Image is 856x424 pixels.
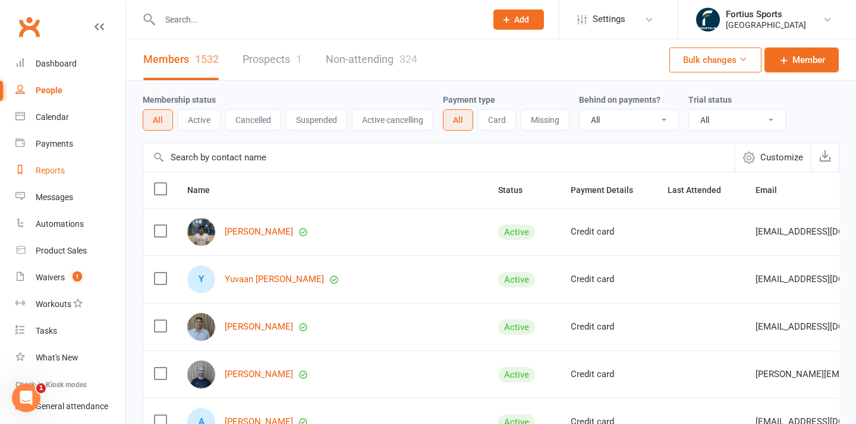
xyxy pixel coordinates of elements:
span: Name [187,185,223,195]
a: Calendar [15,104,125,131]
div: Reports [36,166,65,175]
span: 1 [73,271,82,281]
div: 324 [399,53,417,65]
button: Customize [735,143,811,172]
a: Dashboard [15,50,125,77]
div: General attendance [36,401,108,411]
a: [PERSON_NAME] [225,227,293,237]
div: Credit card [571,322,646,332]
div: Active [498,224,535,240]
a: Members1532 [143,39,219,80]
div: Payments [36,139,73,148]
div: Tasks [36,326,57,336]
div: Credit card [571,227,646,237]
label: Behind on payments? [579,95,660,105]
a: Product Sales [15,238,125,264]
div: Workouts [36,299,71,309]
button: Add [493,10,544,30]
span: 1 [36,384,46,393]
button: Suspended [286,109,347,131]
div: Yuvaan Siddarth [187,265,215,293]
a: Non-attending324 [326,39,417,80]
button: Email [756,183,790,197]
a: Yuvaan [PERSON_NAME] [225,274,324,284]
button: Status [498,183,536,197]
a: [PERSON_NAME] [225,322,293,332]
button: Bulk changes [669,48,761,72]
a: Clubworx [14,12,44,42]
button: Name [187,183,223,197]
button: Active cancelling [352,109,433,131]
a: People [15,77,125,104]
a: Payments [15,131,125,157]
a: Workouts [15,291,125,318]
a: Messages [15,184,125,211]
a: Prospects1 [243,39,302,80]
a: What's New [15,344,125,371]
a: Tasks [15,318,125,344]
span: Status [498,185,536,195]
span: Member [792,53,825,67]
input: Search by contact name [143,143,735,172]
div: Credit card [571,369,646,379]
label: Membership status [143,95,216,105]
div: Calendar [36,112,69,122]
img: Dheeraj [187,218,215,246]
div: [GEOGRAPHIC_DATA] [726,20,806,30]
span: Email [756,185,790,195]
div: Fortius Sports [726,9,806,20]
span: Payment Details [571,185,646,195]
div: 1532 [195,53,219,65]
a: Member [764,48,839,72]
button: Last Attended [668,183,734,197]
span: Settings [593,6,625,33]
button: Cancelled [225,109,281,131]
div: Automations [36,219,84,229]
div: People [36,86,62,95]
span: Last Attended [668,185,734,195]
a: General attendance kiosk mode [15,393,125,420]
button: Card [478,109,516,131]
button: All [143,109,173,131]
div: Dashboard [36,59,77,68]
button: All [443,109,473,131]
span: Add [514,15,529,24]
div: Active [498,319,535,335]
div: Product Sales [36,246,87,255]
div: Waivers [36,273,65,282]
span: Customize [760,150,803,164]
div: 1 [296,53,302,65]
div: Credit card [571,274,646,284]
a: Reports [15,157,125,184]
div: Active [498,367,535,382]
iframe: Intercom live chat [12,384,40,412]
label: Payment type [443,95,495,105]
a: Automations [15,211,125,238]
a: [PERSON_NAME] [225,369,293,379]
button: Missing [521,109,569,131]
div: Active [498,272,535,287]
a: Waivers 1 [15,264,125,291]
img: thumb_image1743802567.png [696,8,720,31]
img: Hariharan [187,360,215,388]
img: Aditya Ran [187,313,215,341]
label: Trial status [688,95,732,105]
button: Active [178,109,221,131]
div: Messages [36,192,73,202]
button: Payment Details [571,183,646,197]
input: Search... [156,11,478,28]
div: What's New [36,353,78,362]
